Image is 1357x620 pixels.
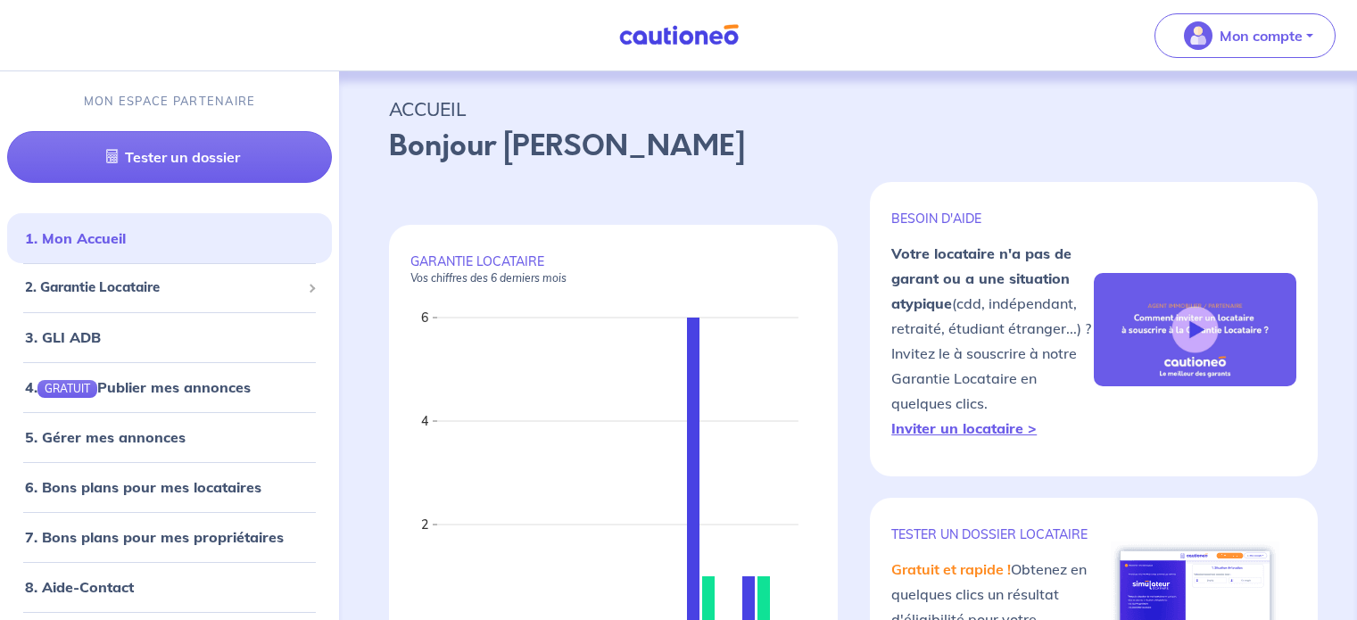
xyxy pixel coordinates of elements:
button: illu_account_valid_menu.svgMon compte [1154,13,1336,58]
a: 1. Mon Accueil [25,229,126,247]
a: 6. Bons plans pour mes locataires [25,478,261,496]
a: Tester un dossier [7,131,332,183]
p: GARANTIE LOCATAIRE [410,253,816,285]
p: Mon compte [1220,25,1303,46]
a: 3. GLI ADB [25,328,101,346]
div: 2. Garantie Locataire [7,270,332,305]
a: 4.GRATUITPublier mes annonces [25,378,251,396]
a: Inviter un locataire > [891,419,1037,437]
text: 6 [421,310,428,326]
img: illu_account_valid_menu.svg [1184,21,1212,50]
text: 4 [421,413,428,429]
span: 2. Garantie Locataire [25,277,301,298]
em: Gratuit et rapide ! [891,560,1011,578]
strong: Votre locataire n'a pas de garant ou a une situation atypique [891,244,1072,312]
p: Bonjour [PERSON_NAME] [389,125,1307,168]
p: MON ESPACE PARTENAIRE [84,93,256,110]
text: 2 [421,517,428,533]
div: 8. Aide-Contact [7,569,332,605]
p: BESOIN D'AIDE [891,211,1094,227]
div: 4.GRATUITPublier mes annonces [7,369,332,405]
div: 7. Bons plans pour mes propriétaires [7,519,332,555]
img: video-gli-new-none.jpg [1094,273,1296,387]
p: (cdd, indépendant, retraité, étudiant étranger...) ? Invitez le à souscrire à notre Garantie Loca... [891,241,1094,441]
div: 3. GLI ADB [7,319,332,355]
a: 5. Gérer mes annonces [25,428,186,446]
div: 6. Bons plans pour mes locataires [7,469,332,505]
p: TESTER un dossier locataire [891,526,1094,542]
img: Cautioneo [612,24,746,46]
div: 1. Mon Accueil [7,220,332,256]
a: 8. Aide-Contact [25,578,134,596]
p: ACCUEIL [389,93,1307,125]
em: Vos chiffres des 6 derniers mois [410,271,567,285]
div: 5. Gérer mes annonces [7,419,332,455]
a: 7. Bons plans pour mes propriétaires [25,528,284,546]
